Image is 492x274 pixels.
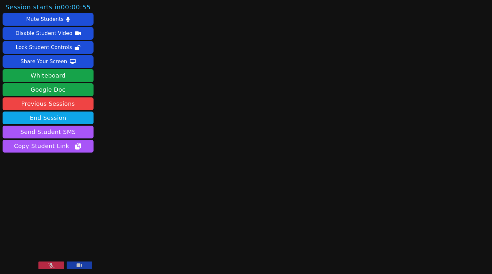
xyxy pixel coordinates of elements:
[3,140,94,153] button: Copy Student Link
[14,142,82,151] span: Copy Student Link
[20,56,67,67] div: Share Your Screen
[26,14,63,24] div: Mute Students
[3,83,94,96] a: Google Doc
[3,126,94,138] button: Send Student SMS
[3,41,94,54] button: Lock Student Controls
[3,13,94,26] button: Mute Students
[3,55,94,68] button: Share Your Screen
[61,3,91,11] time: 00:00:55
[3,112,94,124] button: End Session
[3,69,94,82] button: Whiteboard
[5,3,91,12] span: Session starts in
[3,27,94,40] button: Disable Student Video
[15,28,72,38] div: Disable Student Video
[3,97,94,110] a: Previous Sessions
[16,42,72,53] div: Lock Student Controls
